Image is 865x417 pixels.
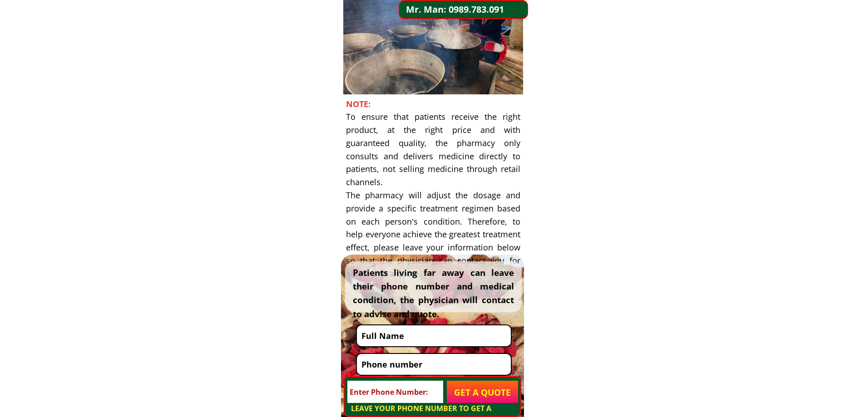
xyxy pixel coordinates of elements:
font: Patients living far away can leave their phone number and medical condition, the physician will c... [353,267,514,320]
input: Full Name [359,325,509,346]
font: GET A QUOTE [454,387,511,398]
font: Mr. Man: 0989.783.091 [406,3,504,15]
input: Phone number [359,354,509,375]
font: To ensure that patients receive the right product, at the right price and with guaranteed quality... [346,111,520,187]
a: Mr. Man: 0989.783.091 [406,2,524,17]
input: Enter Phone Number: [347,381,443,403]
font: NOTE: [346,98,371,109]
font: The pharmacy will adjust the dosage and provide a specific treatment regimen based on each person... [346,190,520,279]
